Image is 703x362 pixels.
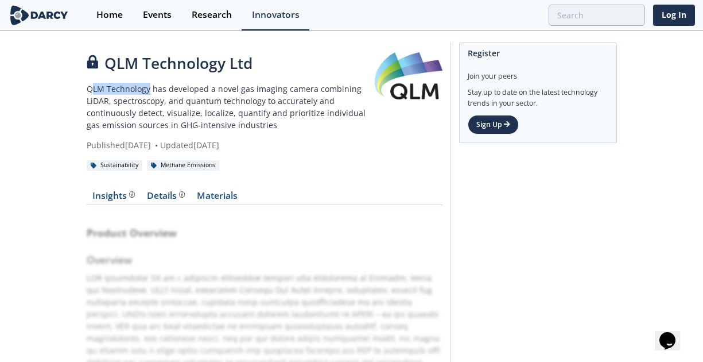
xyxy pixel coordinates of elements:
[655,316,692,351] iframe: chat widget
[87,139,375,151] div: Published [DATE] Updated [DATE]
[87,83,375,131] p: QLM Technology has developed a novel gas imaging camera combining LiDAR, spectroscopy, and quantu...
[179,191,185,198] img: information.svg
[653,5,695,26] a: Log In
[147,191,185,201] div: Details
[468,63,608,82] div: Join your peers
[141,191,191,205] a: Details
[143,10,172,20] div: Events
[252,10,300,20] div: Innovators
[92,191,135,201] div: Insights
[147,160,220,171] div: Methane Emissions
[153,140,160,151] span: •
[87,191,141,205] a: Insights
[549,5,645,26] input: Advanced Search
[468,115,519,134] a: Sign Up
[191,191,244,205] a: Materials
[129,191,135,198] img: information.svg
[468,82,608,109] div: Stay up to date on the latest technology trends in your sector.
[96,10,123,20] div: Home
[87,52,375,75] div: QLM Technology Ltd
[468,43,608,63] div: Register
[192,10,232,20] div: Research
[87,160,143,171] div: Sustainability
[8,5,70,25] img: logo-wide.svg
